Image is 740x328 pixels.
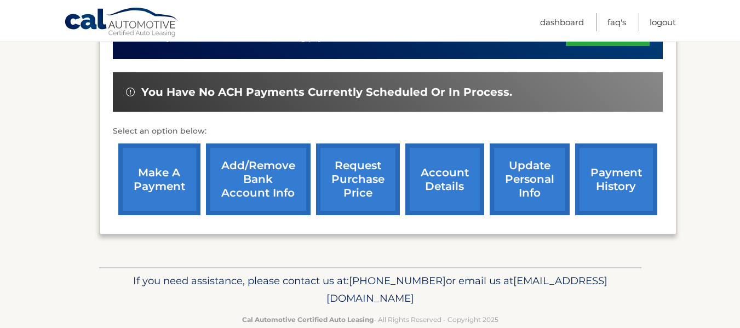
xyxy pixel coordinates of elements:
[575,143,657,215] a: payment history
[405,143,484,215] a: account details
[349,274,446,287] span: [PHONE_NUMBER]
[316,143,400,215] a: request purchase price
[113,125,663,138] p: Select an option below:
[650,13,676,31] a: Logout
[206,143,311,215] a: Add/Remove bank account info
[540,13,584,31] a: Dashboard
[607,13,626,31] a: FAQ's
[242,315,374,324] strong: Cal Automotive Certified Auto Leasing
[106,314,634,325] p: - All Rights Reserved - Copyright 2025
[64,7,179,39] a: Cal Automotive
[141,85,512,99] span: You have no ACH payments currently scheduled or in process.
[106,272,634,307] p: If you need assistance, please contact us at: or email us at
[326,274,607,304] span: [EMAIL_ADDRESS][DOMAIN_NAME]
[118,143,200,215] a: make a payment
[126,88,135,96] img: alert-white.svg
[490,143,570,215] a: update personal info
